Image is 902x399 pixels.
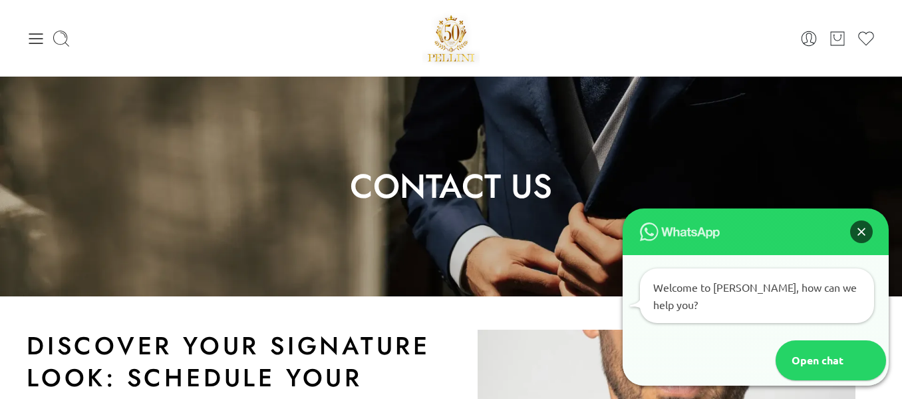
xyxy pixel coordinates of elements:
div: Close [850,220,873,243]
a: Pellini - [422,10,480,67]
a: Wishlist [857,29,875,48]
div: Welcome to [PERSON_NAME], how can we help you? [640,268,874,323]
img: Pellini [422,10,480,67]
div: Open chat [776,340,886,380]
a: Login / Register [800,29,818,48]
a: Cart [828,29,847,48]
div: Open chat [776,340,846,380]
